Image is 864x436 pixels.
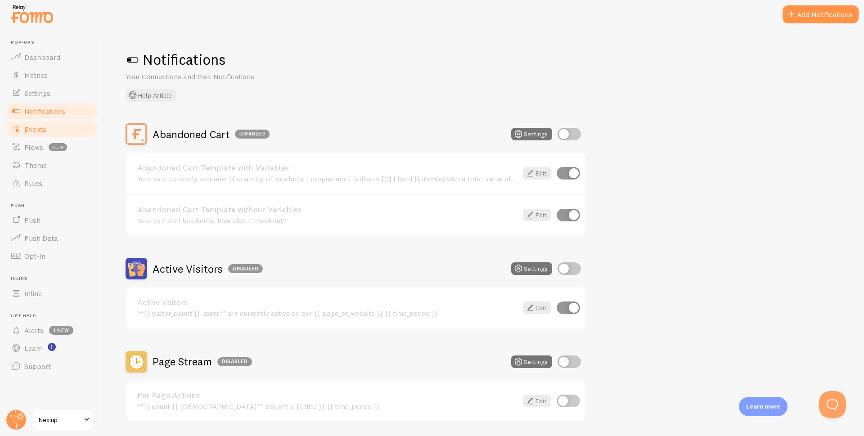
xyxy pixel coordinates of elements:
span: Flows [24,143,43,152]
svg: <p>Watch New Feature Tutorials!</p> [48,343,56,351]
img: Page Stream [126,351,147,373]
a: Flows beta [5,138,98,156]
a: Abandoned Cart Template with Variables [137,164,517,172]
span: Push [24,216,40,225]
span: Rules [24,179,42,188]
a: Push Data [5,229,98,247]
span: Push [11,203,98,209]
a: Notifications [5,102,98,120]
img: Abandoned Cart [126,123,147,145]
a: Edit [523,167,551,180]
a: Alerts 1 new [5,321,98,339]
span: Settings [24,89,50,98]
h2: Page Stream [153,355,252,369]
h2: Active Visitors [153,262,263,276]
span: Support [24,362,51,371]
a: Inline [5,284,98,302]
span: Notifications [24,107,65,116]
span: Learn [24,344,43,353]
a: Rules [5,174,98,192]
a: Theme [5,156,98,174]
span: Theme [24,161,47,170]
a: Dashboard [5,48,98,66]
a: Edit [523,395,551,407]
div: Learn more [739,397,787,416]
div: **{{ visitor_count }} users** are currently active on our {{ page_or_website }} {{ time_period }} [137,309,517,317]
a: Support [5,357,98,375]
button: Settings [511,128,552,140]
iframe: Help Scout Beacon - Open [819,391,846,418]
button: Settings [511,262,552,275]
span: Metrics [24,71,48,80]
h1: Notifications [126,50,842,69]
div: Your cart currently contains {{ quantity_of_products | propercase | fallback [0] | bold }} item(s... [137,175,517,183]
button: Help Article [126,89,176,102]
a: Nexiup [32,409,93,431]
a: Learn [5,339,98,357]
p: Learn more [746,402,780,411]
a: Per Page Actions [137,391,517,400]
div: Disabled [235,130,270,139]
span: Nexiup [39,414,81,425]
a: Edit [523,301,551,314]
p: Your Connections and their Notifications [126,72,342,82]
div: **{{ count }} [DEMOGRAPHIC_DATA]** bought a {{ title }} {{ time_period }} [137,402,517,410]
a: Opt-In [5,247,98,265]
div: Disabled [228,264,263,273]
a: Events [5,120,98,138]
span: Opt-In [24,252,45,261]
div: Your cart still has items, how about checkout? [137,216,517,225]
span: Inline [24,289,42,298]
a: Settings [5,84,98,102]
span: beta [49,143,67,151]
div: Disabled [217,357,252,366]
button: Settings [511,355,552,368]
span: Pop-ups [11,40,98,45]
span: 1 new [49,326,73,335]
span: Get Help [11,313,98,319]
span: Alerts [24,326,44,335]
span: Dashboard [24,53,60,62]
a: Push [5,211,98,229]
img: Active Visitors [126,258,147,279]
a: Abandoned Cart Template without Variables [137,206,517,214]
a: Active visitors [137,298,517,306]
h2: Abandoned Cart [153,127,270,141]
span: Push Data [24,234,58,243]
img: fomo-relay-logo-orange.svg [9,2,54,25]
span: Events [24,125,46,134]
span: Inline [11,276,98,282]
a: Edit [523,209,551,221]
a: Metrics [5,66,98,84]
